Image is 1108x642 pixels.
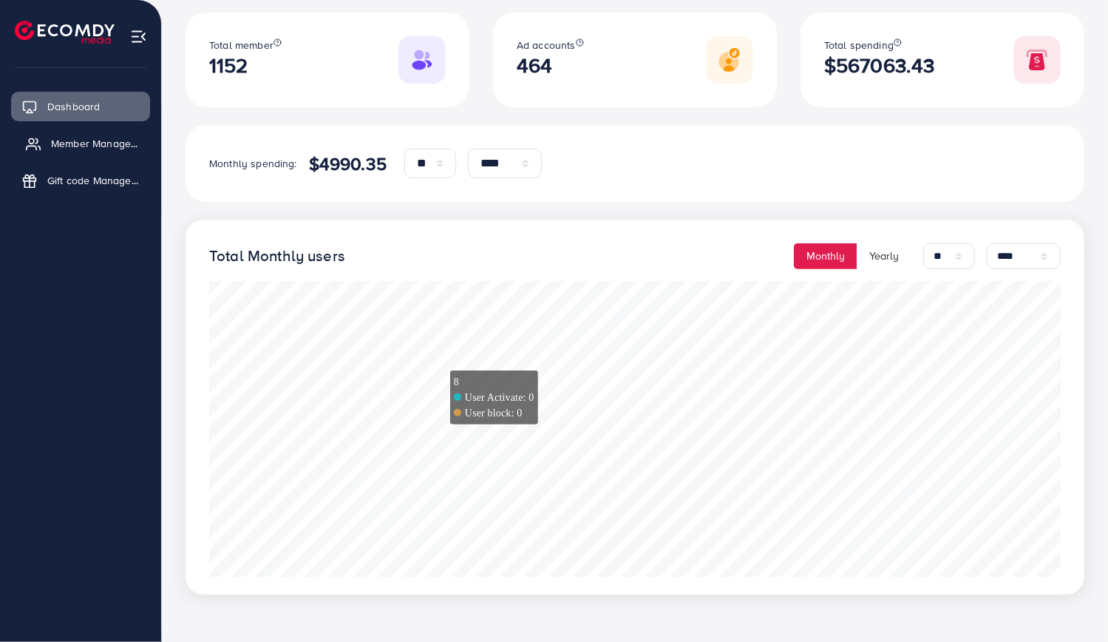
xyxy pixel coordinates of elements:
span: Total member [209,38,273,53]
span: Total spending [824,38,894,53]
button: Monthly [794,243,857,269]
a: Gift code Management [11,166,150,195]
span: Member Management [51,136,143,151]
span: Gift code Management [47,173,139,188]
h2: 1152 [209,53,282,78]
img: Responsive image [706,36,753,84]
img: Responsive image [398,36,446,84]
iframe: Chat [1045,575,1097,631]
a: Member Management [11,129,150,158]
h4: $4990.35 [309,153,387,175]
img: Responsive image [1013,36,1061,84]
span: Ad accounts [517,38,576,53]
h2: $567063.43 [824,53,935,78]
p: Monthly spending: [209,155,297,172]
span: Dashboard [47,99,100,114]
img: logo [15,21,115,44]
img: menu [130,28,147,45]
button: Yearly [857,243,911,269]
a: Dashboard [11,92,150,121]
h2: 464 [517,53,584,78]
h4: Total Monthly users [209,247,345,266]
